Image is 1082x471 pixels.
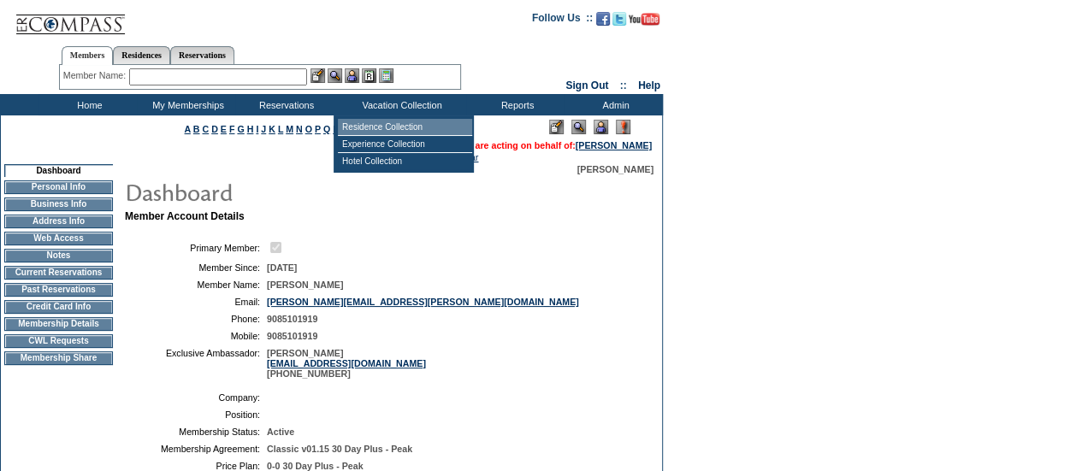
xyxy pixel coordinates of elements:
td: Member Since: [132,262,260,273]
a: J [261,124,266,134]
td: Reservations [235,94,334,115]
td: My Memberships [137,94,235,115]
td: Business Info [4,197,113,211]
a: Residences [113,46,170,64]
b: Member Account Details [125,210,245,222]
a: [PERSON_NAME] [576,140,652,150]
td: Primary Member: [132,239,260,256]
td: Follow Us :: [532,10,593,31]
span: Classic v01.15 30 Day Plus - Peak [267,444,412,454]
a: Become our fan on Facebook [596,17,610,27]
td: Price Plan: [132,461,260,471]
img: Reservations [362,68,376,83]
img: b_calculator.gif [379,68,393,83]
td: CWL Requests [4,334,113,348]
td: Admin [565,94,663,115]
span: 9085101919 [267,331,317,341]
span: [PERSON_NAME] [267,280,343,290]
span: [DATE] [267,262,297,273]
td: Hotel Collection [338,153,472,169]
a: Members [62,46,114,65]
img: View Mode [571,120,586,134]
a: Subscribe to our YouTube Channel [629,17,659,27]
td: Position: [132,409,260,420]
img: Impersonate [594,120,608,134]
a: N [296,124,303,134]
td: Exclusive Ambassador: [132,348,260,379]
div: Member Name: [63,68,129,83]
td: Current Reservations [4,266,113,280]
td: Web Access [4,232,113,245]
td: Email: [132,297,260,307]
td: Address Info [4,215,113,228]
td: Reports [466,94,565,115]
a: Reservations [170,46,234,64]
a: Help [638,79,660,91]
img: Subscribe to our YouTube Channel [629,13,659,26]
a: A [185,124,191,134]
span: 9085101919 [267,314,317,324]
img: pgTtlDashboard.gif [124,174,466,209]
td: Experience Collection [338,136,472,153]
img: Edit Mode [549,120,564,134]
a: F [229,124,235,134]
td: Company: [132,392,260,403]
a: P [315,124,321,134]
td: Credit Card Info [4,300,113,314]
a: L [278,124,283,134]
span: 0-0 30 Day Plus - Peak [267,461,364,471]
td: Membership Details [4,317,113,331]
td: Residence Collection [338,119,472,136]
a: K [269,124,275,134]
img: b_edit.gif [310,68,325,83]
a: C [202,124,209,134]
td: Dashboard [4,164,113,177]
img: Become our fan on Facebook [596,12,610,26]
a: [EMAIL_ADDRESS][DOMAIN_NAME] [267,358,426,368]
a: I [256,124,258,134]
span: You are acting on behalf of: [456,140,652,150]
a: H [247,124,254,134]
td: Membership Share [4,351,113,365]
td: Home [38,94,137,115]
a: G [237,124,244,134]
a: B [193,124,200,134]
a: D [211,124,218,134]
span: [PERSON_NAME] [577,164,653,174]
td: Member Name: [132,280,260,290]
a: Q [323,124,330,134]
td: Membership Agreement: [132,444,260,454]
td: Mobile: [132,331,260,341]
a: O [305,124,312,134]
a: M [286,124,293,134]
a: Sign Out [565,79,608,91]
span: :: [620,79,627,91]
span: Active [267,427,294,437]
img: Impersonate [345,68,359,83]
td: Vacation Collection [334,94,466,115]
a: E [221,124,227,134]
a: [PERSON_NAME][EMAIL_ADDRESS][PERSON_NAME][DOMAIN_NAME] [267,297,579,307]
img: Follow us on Twitter [612,12,626,26]
td: Notes [4,249,113,262]
td: Membership Status: [132,427,260,437]
td: Past Reservations [4,283,113,297]
a: Follow us on Twitter [612,17,626,27]
td: Phone: [132,314,260,324]
span: [PERSON_NAME] [PHONE_NUMBER] [267,348,426,379]
td: Personal Info [4,180,113,194]
img: View [328,68,342,83]
img: Log Concern/Member Elevation [616,120,630,134]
